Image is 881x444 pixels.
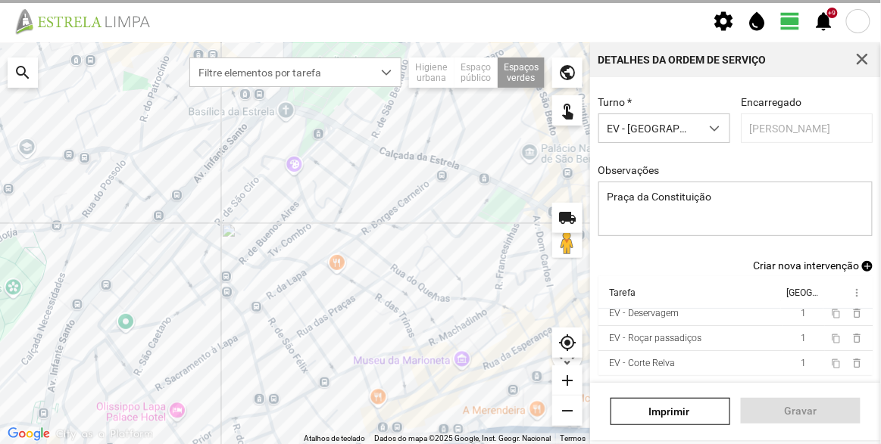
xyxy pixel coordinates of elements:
[609,358,675,368] div: EV - Corte Relva
[4,424,54,444] a: Abrir esta área no Google Maps (abre uma nova janela)
[609,287,636,298] div: Tarefa
[830,359,840,368] span: content_copy
[827,8,838,18] div: +9
[779,10,802,33] span: view_day
[830,309,840,318] span: content_copy
[813,10,836,33] span: notifications
[830,334,840,343] span: content_copy
[801,308,806,318] span: 1
[409,57,455,88] div: Higiene urbana
[753,259,859,272] span: Criar nova intervenção
[786,287,817,298] div: [GEOGRAPHIC_DATA]
[611,398,730,425] a: Imprimir
[850,357,862,369] span: delete_outline
[801,333,806,343] span: 1
[830,357,842,369] button: content_copy
[190,58,372,86] span: Filtre elementos por tarefa
[598,54,767,65] div: Detalhes da Ordem de Serviço
[374,434,551,442] span: Dados do mapa ©2025 Google, Inst. Geogr. Nacional
[609,308,679,318] div: EV - Deservagem
[749,405,853,417] span: Gravar
[11,8,167,35] img: file
[552,95,583,126] div: touch_app
[801,358,806,368] span: 1
[552,396,583,426] div: remove
[8,57,38,88] div: search
[701,114,730,142] div: dropdown trigger
[830,307,842,319] button: content_copy
[498,57,545,88] div: Espaços verdes
[609,333,701,343] div: EV - Roçar passadiços
[850,287,862,299] span: more_vert
[4,424,54,444] img: Google
[850,307,862,319] span: delete_outline
[713,10,736,33] span: settings
[741,96,801,108] label: Encarregado
[552,57,583,88] div: public
[552,203,583,233] div: local_shipping
[552,328,583,358] div: my_location
[599,114,701,142] span: EV - [GEOGRAPHIC_DATA] A
[455,57,498,88] div: Espaço público
[304,433,365,444] button: Atalhos de teclado
[560,434,586,442] a: Termos
[830,332,842,344] button: content_copy
[552,365,583,396] div: add
[598,164,660,176] label: Observações
[741,398,861,424] button: Gravar
[552,228,583,258] button: Arraste o Pegman para o mapa para abrir o Street View
[850,332,862,344] span: delete_outline
[598,96,633,108] label: Turno *
[372,58,401,86] div: dropdown trigger
[862,261,873,272] span: add
[746,10,769,33] span: water_drop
